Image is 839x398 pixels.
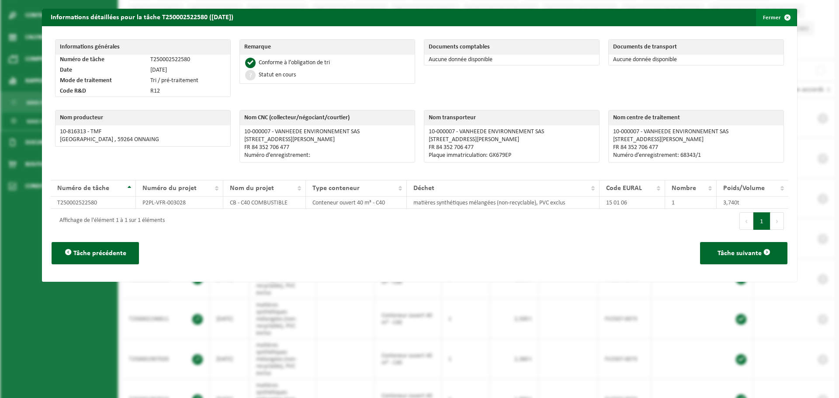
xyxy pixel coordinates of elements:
td: Aucune donnée disponible [609,55,784,65]
th: Nom CNC (collecteur/négociant/courtier) [240,111,415,125]
td: [DATE] [146,65,230,76]
p: FR 84 352 706 477 [244,144,410,151]
td: Date [55,65,146,76]
td: R12 [146,86,230,97]
button: Tâche suivante [700,242,787,264]
div: Statut en cours [259,72,296,78]
th: Remarque [240,40,415,55]
td: Numéro de tâche [55,55,146,65]
td: T250002522580 [146,55,230,65]
td: Aucune donnée disponible [424,55,599,65]
td: T250002522580 [51,197,136,209]
p: Numéro d’enregistrement: 68343/1 [613,152,779,159]
p: 10-000007 - VANHEEDE ENVIRONNEMENT SAS [244,128,410,135]
th: Informations générales [55,40,230,55]
th: Documents comptables [424,40,599,55]
td: P2PL-VFR-003028 [136,197,224,209]
p: FR 84 352 706 477 [613,144,779,151]
button: Previous [739,212,753,230]
span: Numéro de tâche [57,185,109,192]
th: Nom centre de traitement [609,111,784,125]
span: Tâche précédente [73,250,126,257]
p: Plaque immatriculation: GK679EP [429,152,595,159]
span: Type conteneur [312,185,360,192]
p: 10-000007 - VANHEEDE ENVIRONNEMENT SAS [613,128,779,135]
div: Affichage de l'élément 1 à 1 sur 1 éléments [55,213,165,229]
div: Conforme à l’obligation de tri [259,60,330,66]
span: Poids/Volume [723,185,765,192]
td: matières synthétiques mélangées (non-recyclable), PVC exclus [407,197,600,209]
td: Mode de traitement [55,76,146,86]
td: CB - C40 COMBUSTIBLE [223,197,306,209]
span: Code EURAL [606,185,642,192]
span: Nom du projet [230,185,274,192]
button: Tâche précédente [52,242,139,264]
td: 1 [665,197,717,209]
p: [STREET_ADDRESS][PERSON_NAME] [244,136,410,143]
p: [GEOGRAPHIC_DATA] , 59264 ONNAING [60,136,226,143]
th: Nom producteur [55,111,230,125]
button: 1 [753,212,770,230]
th: Documents de transport [609,40,765,55]
span: Nombre [672,185,696,192]
p: 10-000007 - VANHEEDE ENVIRONNEMENT SAS [429,128,595,135]
span: Tâche suivante [718,250,762,257]
button: Next [770,212,784,230]
td: Code R&D [55,86,146,97]
button: Fermer [756,9,796,26]
span: Numéro du projet [142,185,197,192]
td: Tri / pré-traitement [146,76,230,86]
p: FR 84 352 706 477 [429,144,595,151]
th: Nom transporteur [424,111,599,125]
p: [STREET_ADDRESS][PERSON_NAME] [613,136,779,143]
span: Déchet [413,185,434,192]
td: Conteneur ouvert 40 m³ - C40 [306,197,407,209]
td: 3,740t [717,197,788,209]
td: 15 01 06 [600,197,665,209]
p: 10-816313 - TMF [60,128,226,135]
p: Numéro d’enregistrement: [244,152,410,159]
p: [STREET_ADDRESS][PERSON_NAME] [429,136,595,143]
h2: Informations détaillées pour la tâche T250002522580 ([DATE]) [42,9,242,25]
